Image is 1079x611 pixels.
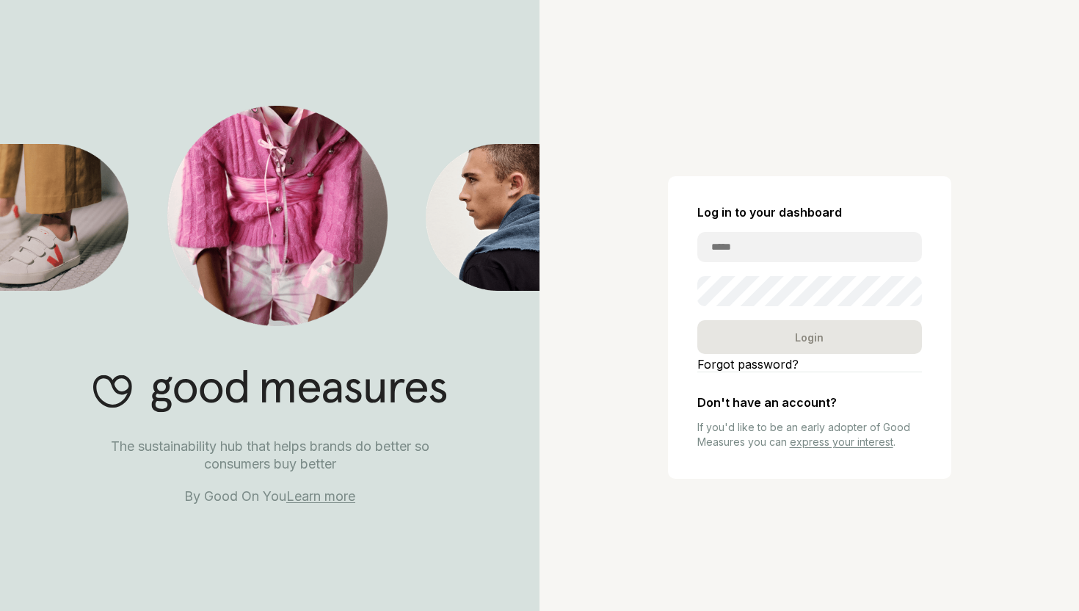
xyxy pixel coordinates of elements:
[697,420,922,449] p: If you'd like to be an early adopter of Good Measures you can .
[697,320,922,354] div: Login
[78,488,462,505] p: By Good On You
[167,106,388,326] img: Good Measures
[697,396,922,410] h2: Don't have an account?
[78,438,462,473] p: The sustainability hub that helps brands do better so consumers buy better
[426,144,539,291] img: Good Measures
[697,357,922,372] a: Forgot password?
[93,369,447,413] img: Good Measures
[286,488,355,504] a: Learn more
[790,435,893,448] a: express your interest
[697,206,922,220] h2: Log in to your dashboard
